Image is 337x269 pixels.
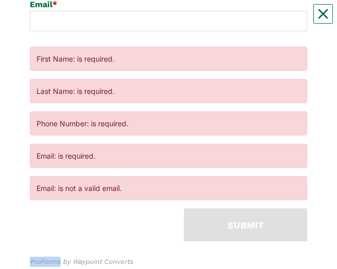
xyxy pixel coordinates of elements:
[30,79,307,103] div: Last Name: is required.
[184,208,307,241] button: SUBMIT
[30,47,307,71] div: First Name: is required.
[313,4,333,24] button: Close
[30,111,307,136] div: Phone Number: is required.
[30,257,133,267] div: ProForms by Waypoint Converts
[30,176,307,200] div: Email: is not a valid email.
[30,144,307,168] div: Email: is required.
